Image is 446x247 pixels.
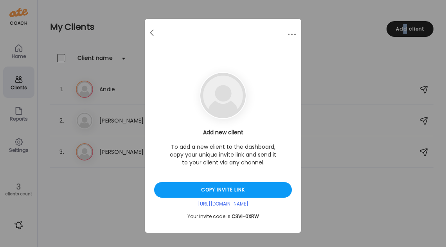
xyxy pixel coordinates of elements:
[154,213,292,220] div: Your invite code is:
[200,73,246,118] img: bg-avatar-default.svg
[168,143,278,166] p: To add a new client to the dashboard, copy your unique invite link and send it to your client via...
[232,213,259,220] span: C3VI-0XRW
[154,182,292,198] div: Copy invite link
[154,201,292,207] div: [URL][DOMAIN_NAME]
[154,128,292,137] h3: Add new client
